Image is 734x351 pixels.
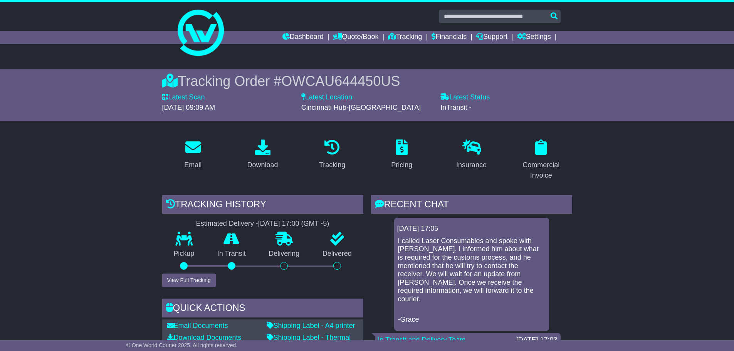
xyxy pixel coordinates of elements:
[162,220,363,228] div: Estimated Delivery -
[510,137,572,183] a: Commercial Invoice
[126,342,238,348] span: © One World Courier 2025. All rights reserved.
[167,334,242,341] a: Download Documents
[247,160,278,170] div: Download
[162,250,206,258] p: Pickup
[440,93,490,102] label: Latest Status
[167,322,228,329] a: Email Documents
[432,31,467,44] a: Financials
[515,160,567,181] div: Commercial Invoice
[301,93,352,102] label: Latest Location
[282,31,324,44] a: Dashboard
[378,336,466,344] a: In Transit and Delivery Team
[517,31,551,44] a: Settings
[184,160,202,170] div: Email
[206,250,257,258] p: In Transit
[258,220,329,228] div: [DATE] 17:00 (GMT -5)
[162,299,363,319] div: Quick Actions
[162,73,572,89] div: Tracking Order #
[162,195,363,216] div: Tracking history
[333,31,378,44] a: Quote/Book
[179,137,207,173] a: Email
[281,73,400,89] span: OWCAU644450US
[267,322,355,329] a: Shipping Label - A4 printer
[311,250,363,258] p: Delivered
[476,31,507,44] a: Support
[398,316,545,324] p: -Grace
[397,225,546,233] div: [DATE] 17:05
[391,160,412,170] div: Pricing
[242,137,283,173] a: Download
[301,104,421,111] span: Cincinnati Hub-[GEOGRAPHIC_DATA]
[267,334,351,350] a: Shipping Label - Thermal printer
[257,250,311,258] p: Delivering
[314,137,350,173] a: Tracking
[516,336,558,344] div: [DATE] 17:03
[162,274,216,287] button: View Full Tracking
[451,137,492,173] a: Insurance
[371,195,572,216] div: RECENT CHAT
[319,160,345,170] div: Tracking
[386,137,417,173] a: Pricing
[398,237,545,312] p: I called Laser Consumables and spoke with [PERSON_NAME]. I informed him about what is required fo...
[456,160,487,170] div: Insurance
[162,104,215,111] span: [DATE] 09:09 AM
[388,31,422,44] a: Tracking
[162,93,205,102] label: Latest Scan
[440,104,471,111] span: InTransit -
